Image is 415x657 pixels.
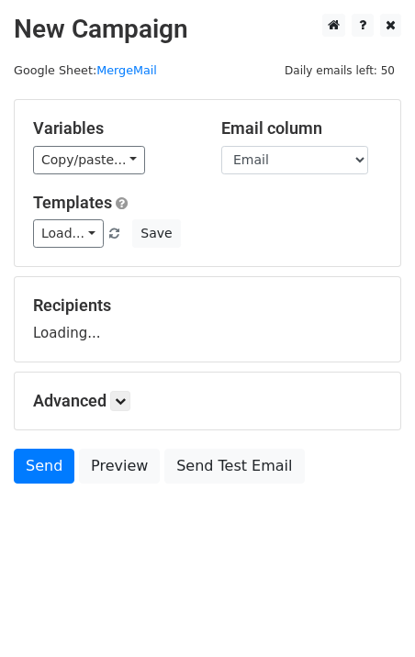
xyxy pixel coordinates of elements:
[278,63,401,77] a: Daily emails left: 50
[33,295,382,343] div: Loading...
[132,219,180,248] button: Save
[33,391,382,411] h5: Advanced
[33,219,104,248] a: Load...
[278,61,401,81] span: Daily emails left: 50
[33,193,112,212] a: Templates
[96,63,157,77] a: MergeMail
[33,146,145,174] a: Copy/paste...
[33,118,194,139] h5: Variables
[221,118,382,139] h5: Email column
[14,14,401,45] h2: New Campaign
[79,449,160,484] a: Preview
[33,295,382,316] h5: Recipients
[14,449,74,484] a: Send
[164,449,304,484] a: Send Test Email
[14,63,157,77] small: Google Sheet:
